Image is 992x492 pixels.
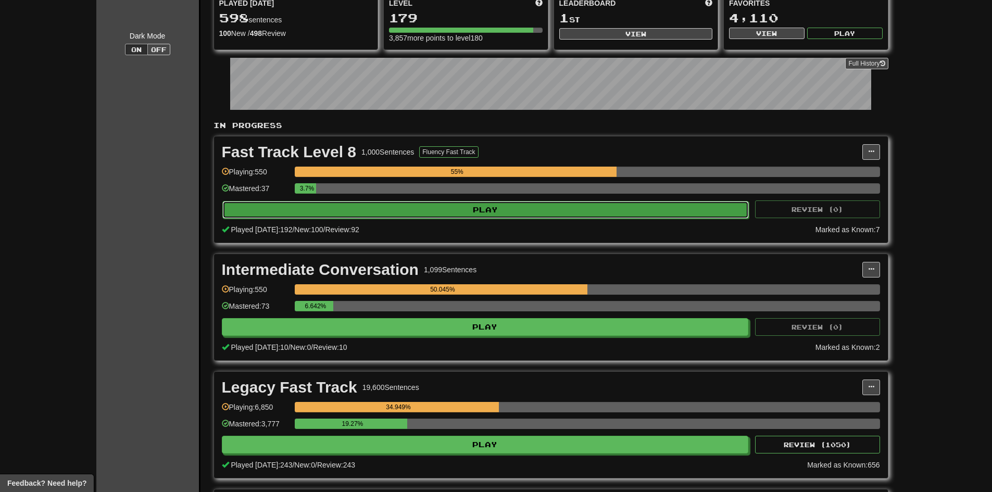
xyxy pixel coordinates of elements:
button: Play [222,201,749,219]
div: Mastered: 73 [222,301,290,318]
button: Review (0) [755,318,880,336]
span: Review: 243 [317,461,355,469]
div: sentences [219,11,373,25]
a: Full History [845,58,888,69]
div: Legacy Fast Track [222,380,357,395]
div: Intermediate Conversation [222,262,419,277]
div: Fast Track Level 8 [222,144,357,160]
span: Review: 92 [325,225,359,234]
span: New: 100 [294,225,323,234]
div: 1,099 Sentences [424,264,476,275]
div: 50.045% [298,284,587,295]
span: Played [DATE]: 10 [231,343,288,351]
div: 3.7% [298,183,316,194]
div: Mastered: 37 [222,183,290,200]
button: On [125,44,148,55]
div: Playing: 550 [222,284,290,301]
div: 1,000 Sentences [361,147,414,157]
span: 1 [559,10,569,25]
div: Marked as Known: 656 [807,460,880,470]
button: Play [222,436,749,453]
div: st [559,11,713,25]
span: 598 [219,10,249,25]
p: In Progress [214,120,888,131]
div: 19,600 Sentences [362,382,419,393]
span: / [315,461,317,469]
div: Dark Mode [104,31,191,41]
div: 6.642% [298,301,333,311]
button: Off [147,44,170,55]
div: 55% [298,167,617,177]
span: / [292,461,294,469]
div: Marked as Known: 2 [815,342,880,352]
span: / [311,343,313,351]
span: / [288,343,291,351]
span: / [292,225,294,234]
div: New / Review [219,28,373,39]
button: View [729,28,805,39]
div: Marked as Known: 7 [815,224,880,235]
span: Played [DATE]: 192 [231,225,292,234]
div: 179 [389,11,543,24]
span: Review: 10 [313,343,347,351]
span: New: 0 [291,343,311,351]
div: 4,110 [729,11,883,24]
span: Open feedback widget [7,478,86,488]
div: 19.27% [298,419,407,429]
div: 34.949% [298,402,499,412]
span: New: 0 [294,461,315,469]
button: Review (0) [755,200,880,218]
div: Playing: 550 [222,167,290,184]
strong: 100 [219,29,231,37]
div: Mastered: 3,777 [222,419,290,436]
button: Play [807,28,883,39]
button: Fluency Fast Track [419,146,478,158]
span: Played [DATE]: 243 [231,461,292,469]
button: View [559,28,713,40]
div: Playing: 6,850 [222,402,290,419]
strong: 498 [250,29,262,37]
div: 3,857 more points to level 180 [389,33,543,43]
span: / [323,225,325,234]
button: Play [222,318,749,336]
button: Review (1050) [755,436,880,453]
